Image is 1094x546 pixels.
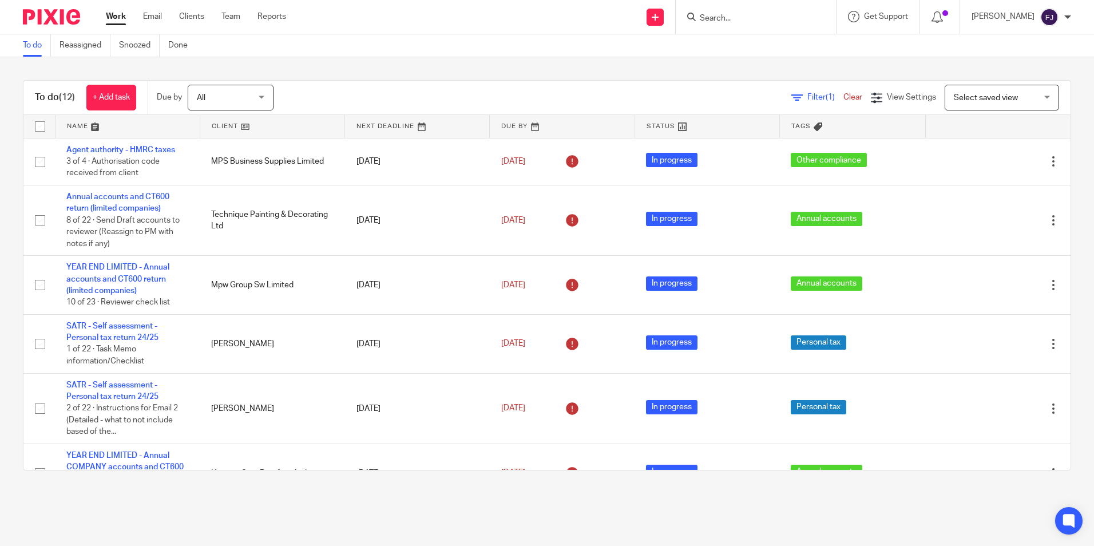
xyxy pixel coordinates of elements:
[66,381,158,401] a: SATR - Self assessment - Personal tax return 24/25
[66,452,184,483] a: YEAR END LIMITED - Annual COMPANY accounts and CT600 return
[864,13,908,21] span: Get Support
[791,335,846,350] span: Personal tax
[791,153,867,167] span: Other compliance
[501,281,525,289] span: [DATE]
[106,11,126,22] a: Work
[66,146,175,154] a: Agent authority - HMRC taxes
[887,93,936,101] span: View Settings
[699,14,802,24] input: Search
[501,469,525,477] span: [DATE]
[23,34,51,57] a: To do
[200,444,344,503] td: Heating Care Dumfries Ltd
[200,185,344,255] td: Technique Painting & Decorating Ltd
[66,216,180,248] span: 8 of 22 · Send Draft accounts to reviewer (Reassign to PM with notes if any)
[791,123,811,129] span: Tags
[501,405,525,413] span: [DATE]
[501,340,525,348] span: [DATE]
[791,465,862,479] span: Annual accounts
[646,335,697,350] span: In progress
[345,185,490,255] td: [DATE]
[119,34,160,57] a: Snoozed
[345,138,490,185] td: [DATE]
[843,93,862,101] a: Clear
[791,400,846,414] span: Personal tax
[826,93,835,101] span: (1)
[646,212,697,226] span: In progress
[345,373,490,444] td: [DATE]
[60,34,110,57] a: Reassigned
[646,153,697,167] span: In progress
[345,444,490,503] td: [DATE]
[646,276,697,291] span: In progress
[807,93,843,101] span: Filter
[791,276,862,291] span: Annual accounts
[646,400,697,414] span: In progress
[66,299,170,307] span: 10 of 23 · Reviewer check list
[345,256,490,315] td: [DATE]
[66,157,160,177] span: 3 of 4 · Authorisation code received from client
[200,373,344,444] td: [PERSON_NAME]
[66,322,158,342] a: SATR - Self assessment - Personal tax return 24/25
[86,85,136,110] a: + Add task
[179,11,204,22] a: Clients
[66,193,169,212] a: Annual accounts and CT600 return (limited companies)
[143,11,162,22] a: Email
[972,11,1034,22] p: [PERSON_NAME]
[59,93,75,102] span: (12)
[168,34,196,57] a: Done
[23,9,80,25] img: Pixie
[646,465,697,479] span: In progress
[221,11,240,22] a: Team
[157,92,182,103] p: Due by
[66,263,169,295] a: YEAR END LIMITED - Annual accounts and CT600 return (limited companies)
[257,11,286,22] a: Reports
[1040,8,1059,26] img: svg%3E
[35,92,75,104] h1: To do
[66,346,144,366] span: 1 of 22 · Task Memo information/Checklist
[501,216,525,224] span: [DATE]
[345,314,490,373] td: [DATE]
[200,138,344,185] td: MPS Business Supplies Limited
[791,212,862,226] span: Annual accounts
[66,405,178,436] span: 2 of 22 · Instructions for Email 2 (Detailed - what to not include based of the...
[200,256,344,315] td: Mpw Group Sw Limited
[200,314,344,373] td: [PERSON_NAME]
[501,157,525,165] span: [DATE]
[954,94,1018,102] span: Select saved view
[197,94,205,102] span: All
